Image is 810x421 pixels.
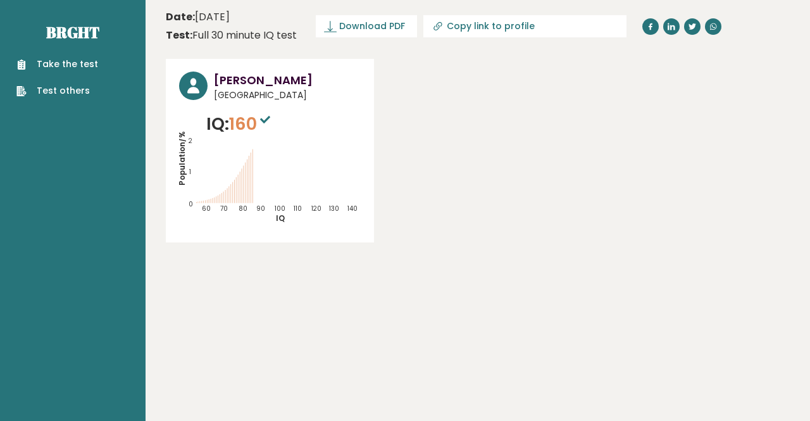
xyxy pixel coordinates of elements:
[166,28,297,43] div: Full 30 minute IQ test
[229,112,273,135] span: 160
[166,9,195,24] b: Date:
[275,204,285,212] tspan: 100
[256,204,265,212] tspan: 90
[177,131,187,185] tspan: Population/%
[166,9,230,25] time: [DATE]
[294,204,302,212] tspan: 110
[16,58,98,71] a: Take the test
[189,168,191,176] tspan: 1
[46,22,99,42] a: Brght
[189,137,192,145] tspan: 2
[239,204,247,212] tspan: 80
[220,204,228,212] tspan: 70
[189,199,193,208] tspan: 0
[339,20,405,33] span: Download PDF
[214,89,361,102] span: [GEOGRAPHIC_DATA]
[276,213,285,223] tspan: IQ
[214,72,361,89] h3: [PERSON_NAME]
[16,84,98,97] a: Test others
[202,204,211,212] tspan: 60
[311,204,321,212] tspan: 120
[316,15,417,37] a: Download PDF
[206,111,273,137] p: IQ:
[166,28,192,42] b: Test:
[347,204,358,212] tspan: 140
[329,204,339,212] tspan: 130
